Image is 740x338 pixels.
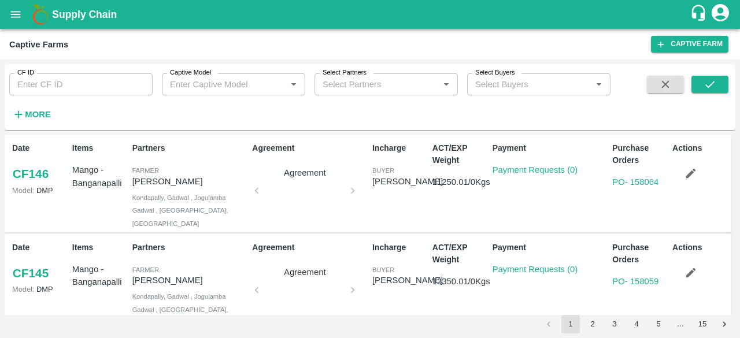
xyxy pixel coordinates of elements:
p: DMP [12,284,68,295]
label: Select Buyers [475,68,515,77]
p: Payment [493,142,608,154]
label: CF ID [17,68,34,77]
p: Agreement [252,142,368,154]
span: Kondapally, Gadwal , Jogulamba Gadwal , [GEOGRAPHIC_DATA], [GEOGRAPHIC_DATA] [132,293,228,326]
button: Go to page 5 [649,315,668,333]
p: 13350.01 / 0 Kgs [432,275,488,288]
input: Select Buyers [471,77,573,92]
label: Select Partners [323,68,367,77]
p: Actions [672,242,728,254]
p: Date [12,242,68,254]
p: Mango - Banganapalli [72,263,128,289]
span: Kondapally, Gadwal , Jogulamba Gadwal , [GEOGRAPHIC_DATA], [GEOGRAPHIC_DATA] [132,194,228,227]
button: Go to page 4 [627,315,646,333]
p: Partners [132,142,248,154]
button: page 1 [561,315,580,333]
a: CF145 [12,263,49,284]
p: Mango - Banganapalli [72,164,128,190]
p: Payment [493,242,608,254]
span: Farmer [132,266,159,273]
span: Model: [12,285,34,294]
div: … [671,319,690,330]
p: ACT/EXP Weight [432,242,488,266]
p: Agreement [252,242,368,254]
a: Supply Chain [52,6,690,23]
a: Payment Requests (0) [493,265,578,274]
div: account of current user [710,2,731,27]
p: ACT/EXP Weight [432,142,488,166]
p: Incharge [372,142,428,154]
p: [PERSON_NAME] [132,175,248,188]
a: Payment Requests (0) [493,165,578,174]
label: Captive Model [170,68,211,77]
p: [PERSON_NAME] [132,274,248,287]
p: Partners [132,242,248,254]
p: 11250.01 / 0 Kgs [432,176,488,188]
p: Date [12,142,68,154]
button: Open [439,77,454,92]
input: Select Partners [318,77,420,92]
b: Supply Chain [52,9,117,20]
div: customer-support [690,4,710,25]
span: buyer [372,266,394,273]
a: PO- 158059 [612,277,658,286]
p: Incharge [372,242,428,254]
button: open drawer [2,1,29,28]
button: Open [286,77,301,92]
input: Enter CF ID [9,73,153,95]
div: [PERSON_NAME] [372,175,443,188]
div: [PERSON_NAME] [372,274,443,287]
button: Go to page 2 [583,315,602,333]
p: Agreement [261,166,348,179]
p: DMP [12,185,68,196]
a: CF146 [12,164,49,184]
span: Model: [12,186,34,195]
p: Purchase Orders [612,242,668,266]
p: Agreement [261,266,348,278]
a: PO- 158064 [612,177,658,187]
button: Open [591,77,606,92]
button: More [9,105,54,124]
div: Captive Farms [9,37,68,52]
strong: More [25,110,51,119]
p: Actions [672,142,728,154]
a: Captive Farm [651,36,728,53]
input: Enter Captive Model [165,77,283,92]
p: Items [72,142,128,154]
span: Farmer [132,167,159,174]
span: buyer [372,167,394,174]
img: logo [29,3,52,26]
p: Items [72,242,128,254]
nav: pagination navigation [538,315,735,333]
button: Go to next page [715,315,734,333]
button: Go to page 3 [605,315,624,333]
p: Purchase Orders [612,142,668,166]
button: Go to page 15 [693,315,712,333]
